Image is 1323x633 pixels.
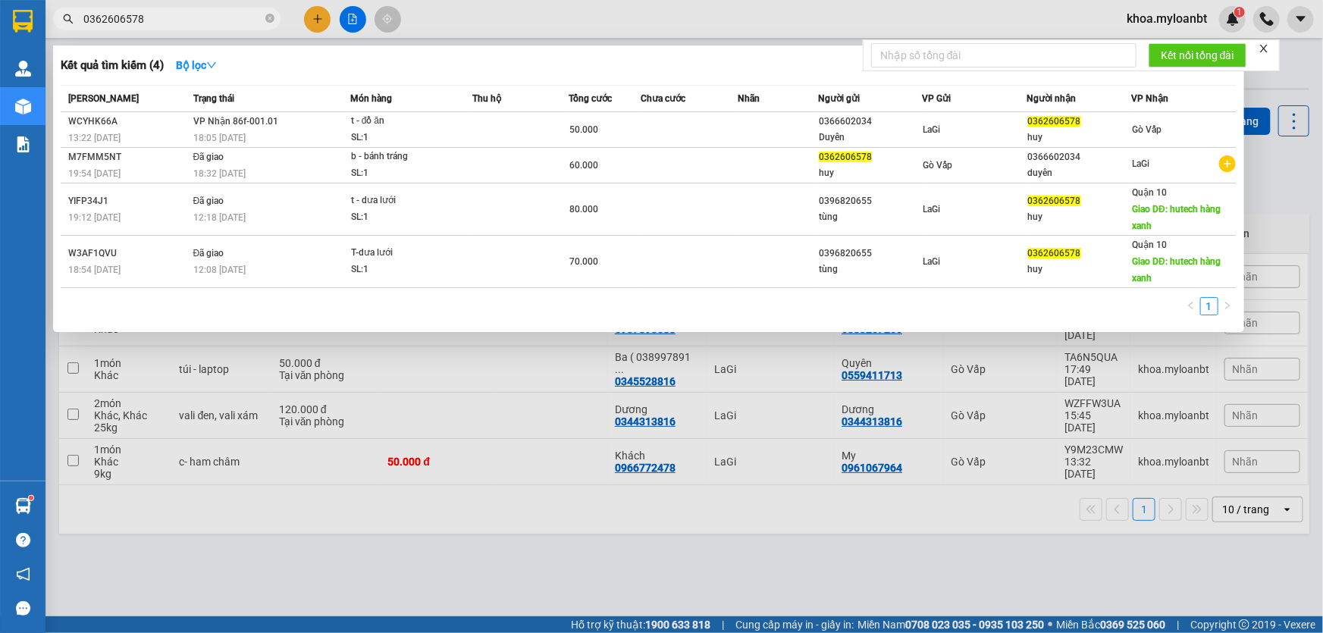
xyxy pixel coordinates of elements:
[6,8,136,29] strong: Nhà xe Mỹ Loan
[16,601,30,616] span: message
[1028,196,1081,206] span: 0362606578
[68,133,121,143] span: 13:22 [DATE]
[569,124,598,135] span: 50.000
[193,265,246,275] span: 12:08 [DATE]
[351,130,465,146] div: SL: 1
[819,152,872,162] span: 0362606578
[15,61,31,77] img: warehouse-icon
[15,99,31,114] img: warehouse-icon
[818,93,860,104] span: Người gửi
[193,93,234,104] span: Trạng thái
[641,93,686,104] span: Chưa cước
[1133,256,1221,284] span: Giao DĐ: hutech hàng xanh
[819,165,922,181] div: huy
[68,93,139,104] span: [PERSON_NAME]
[83,11,262,27] input: Tìm tên, số ĐT hoặc mã đơn
[1200,297,1218,315] li: 1
[351,149,465,165] div: b - bánh tráng
[1028,262,1131,277] div: huy
[1161,47,1234,64] span: Kết nối tổng đài
[738,93,760,104] span: Nhãn
[569,93,612,104] span: Tổng cước
[193,212,246,223] span: 12:18 [DATE]
[923,124,941,135] span: LaGi
[68,212,121,223] span: 19:12 [DATE]
[1187,301,1196,310] span: left
[16,567,30,581] span: notification
[351,262,465,278] div: SL: 1
[193,168,246,179] span: 18:32 [DATE]
[569,204,598,215] span: 80.000
[61,58,164,74] h3: Kết quả tìm kiếm ( 4 )
[1132,93,1169,104] span: VP Nhận
[351,193,465,209] div: t - dưa lưới
[1182,297,1200,315] li: Previous Page
[1028,130,1131,146] div: huy
[1028,116,1081,127] span: 0362606578
[819,246,922,262] div: 0396820655
[176,59,217,71] strong: Bộ lọc
[68,193,189,209] div: YIFP34J1
[819,114,922,130] div: 0366602034
[1027,93,1077,104] span: Người nhận
[569,256,598,267] span: 70.000
[1219,155,1236,172] span: plus-circle
[1182,297,1200,315] button: left
[1218,297,1237,315] button: right
[1218,297,1237,315] li: Next Page
[164,53,229,77] button: Bộ lọcdown
[68,168,121,179] span: 19:54 [DATE]
[1028,165,1131,181] div: duyên
[819,209,922,225] div: tùng
[63,14,74,24] span: search
[351,245,465,262] div: T-dưa lưới
[193,196,224,206] span: Đã giao
[569,160,598,171] span: 60.000
[265,12,274,27] span: close-circle
[871,43,1136,67] input: Nhập số tổng đài
[29,496,33,500] sup: 1
[1259,43,1269,54] span: close
[1028,209,1131,225] div: huy
[1223,301,1232,310] span: right
[68,149,189,165] div: M7FMM5NT
[1149,43,1246,67] button: Kết nối tổng đài
[144,8,218,25] span: X49YMM9F
[1133,187,1168,198] span: Quận 10
[1133,204,1221,231] span: Giao DĐ: hutech hàng xanh
[351,209,465,226] div: SL: 1
[1133,158,1150,169] span: LaGi
[6,69,74,83] span: 0968278298
[193,116,278,127] span: VP Nhận 86f-001.01
[1133,240,1168,250] span: Quận 10
[923,204,941,215] span: LaGi
[351,165,465,182] div: SL: 1
[819,130,922,146] div: Duyên
[350,93,392,104] span: Món hàng
[351,113,465,130] div: t - đồ ăn
[193,248,224,259] span: Đã giao
[15,498,31,514] img: warehouse-icon
[193,152,224,162] span: Đã giao
[193,133,246,143] span: 18:05 [DATE]
[923,160,953,171] span: Gò Vấp
[1028,248,1081,259] span: 0362606578
[68,246,189,262] div: W3AF1QVU
[68,114,189,130] div: WCYHK66A
[923,93,951,104] span: VP Gửi
[13,10,33,33] img: logo-vxr
[158,96,205,113] span: Gò Vấp
[1133,124,1162,135] span: Gò Vấp
[15,136,31,152] img: solution-icon
[923,256,941,267] span: LaGi
[206,60,217,71] span: down
[6,96,102,113] strong: Phiếu gửi hàng
[6,38,134,67] span: 33 Bác Ái, P Phước Hội, TX Lagi
[1028,149,1131,165] div: 0366602034
[819,193,922,209] div: 0396820655
[16,533,30,547] span: question-circle
[819,262,922,277] div: tùng
[265,14,274,23] span: close-circle
[68,265,121,275] span: 18:54 [DATE]
[1201,298,1218,315] a: 1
